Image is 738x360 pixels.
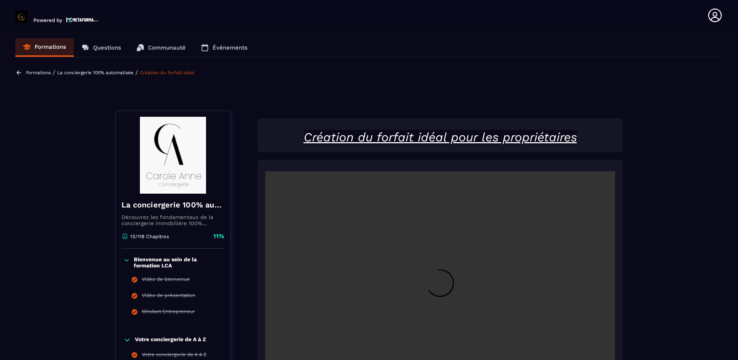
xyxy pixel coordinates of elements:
p: Votre conciergerie de A à Z [135,336,206,344]
p: Événements [213,44,248,51]
div: Votre conciergerie de A à Z [142,352,206,360]
p: Questions [93,44,121,51]
img: logo-branding [15,11,28,23]
a: Événements [193,38,255,57]
img: logo [66,17,98,23]
a: Formations [15,38,74,57]
span: / [53,69,55,76]
div: Mindset Entrepreneur [142,309,195,317]
a: Questions [74,38,129,57]
div: Vidéo de bienvenue [142,276,190,285]
img: banner [121,117,224,194]
p: 13/118 Chapitres [130,234,169,239]
div: Vidéo de présentation [142,292,195,301]
p: Découvrez les fondamentaux de la conciergerie immobilière 100% automatisée. Cette formation est c... [121,214,224,226]
a: Communauté [129,38,193,57]
u: Création du forfait idéal pour les propriétaires [304,130,577,144]
h4: La conciergerie 100% automatisée [121,199,224,210]
p: Communauté [148,44,186,51]
a: Formations [26,70,51,75]
span: / [135,69,138,76]
p: Formations [35,43,66,50]
a: La conciergerie 100% automatisée [57,70,133,75]
p: Powered by [33,17,62,23]
a: Création du forfait idéal [140,70,194,75]
p: Bienvenue au sein de la formation LCA [134,256,223,269]
p: 11% [213,232,224,241]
